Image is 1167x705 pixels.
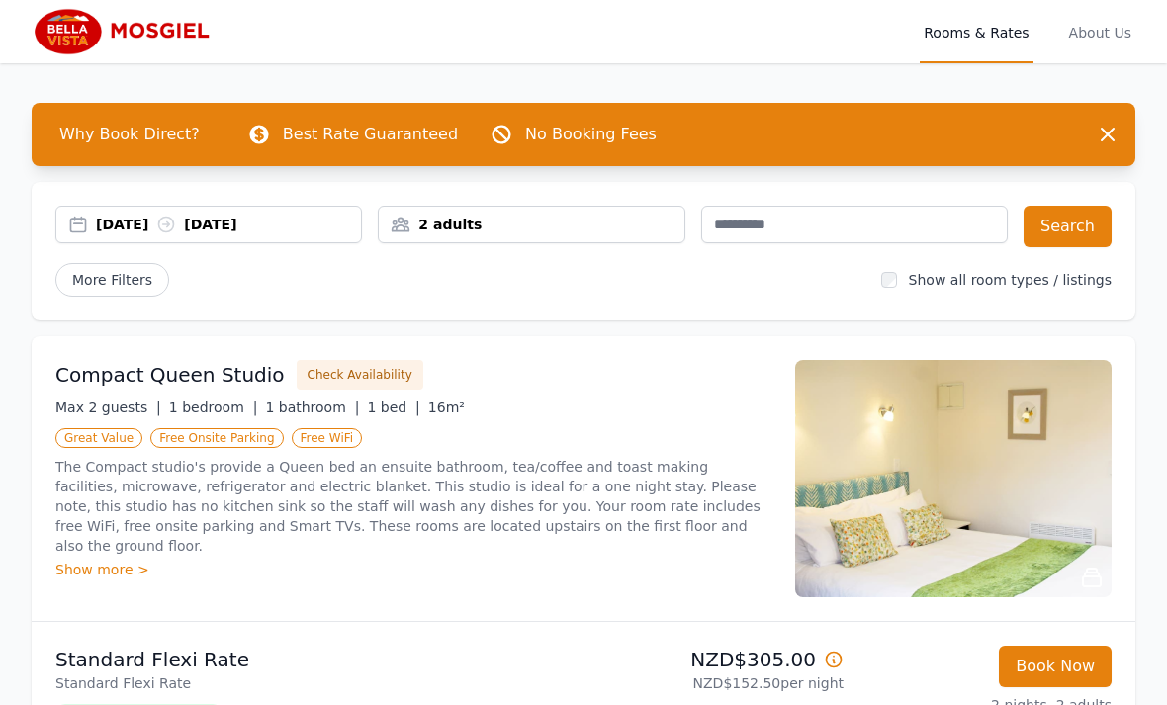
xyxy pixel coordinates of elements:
span: 1 bedroom | [169,399,258,415]
button: Check Availability [297,360,423,390]
span: Great Value [55,428,142,448]
h3: Compact Queen Studio [55,361,285,389]
div: [DATE] [DATE] [96,215,361,234]
p: The Compact studio's provide a Queen bed an ensuite bathroom, tea/coffee and toast making facilit... [55,457,771,556]
span: 16m² [428,399,465,415]
span: More Filters [55,263,169,297]
label: Show all room types / listings [909,272,1112,288]
div: 2 adults [379,215,683,234]
span: Free WiFi [292,428,363,448]
span: 1 bathroom | [265,399,359,415]
p: Standard Flexi Rate [55,673,576,693]
span: Free Onsite Parking [150,428,283,448]
button: Search [1024,206,1112,247]
span: Why Book Direct? [44,115,216,154]
span: 1 bed | [367,399,419,415]
p: NZD$305.00 [591,646,844,673]
span: Max 2 guests | [55,399,161,415]
p: No Booking Fees [525,123,657,146]
p: NZD$152.50 per night [591,673,844,693]
p: Standard Flexi Rate [55,646,576,673]
img: Bella Vista Mosgiel [32,8,222,55]
p: Best Rate Guaranteed [283,123,458,146]
div: Show more > [55,560,771,579]
button: Book Now [999,646,1112,687]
